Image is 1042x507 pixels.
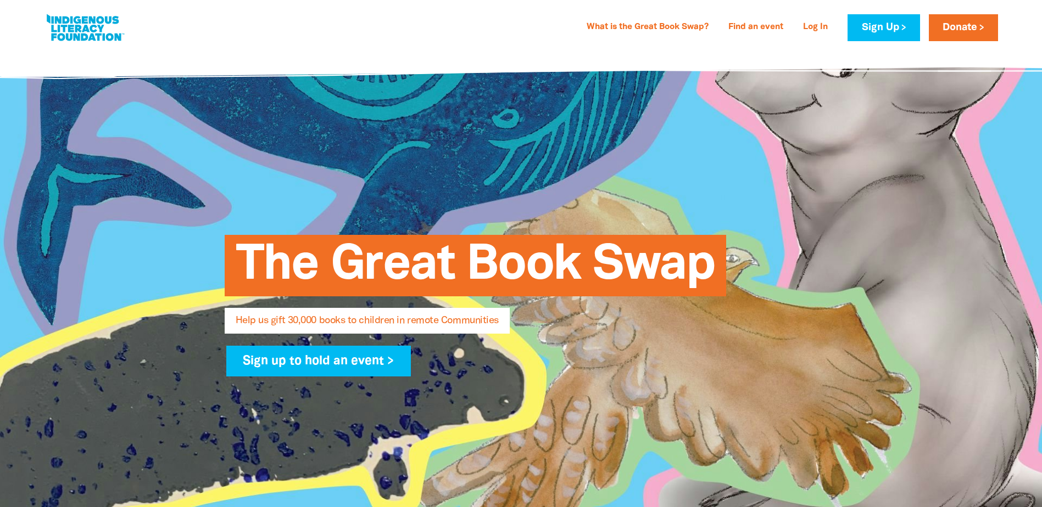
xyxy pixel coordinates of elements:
a: What is the Great Book Swap? [580,19,715,36]
span: Help us gift 30,000 books to children in remote Communities [236,316,499,334]
span: The Great Book Swap [236,243,715,296]
a: Log In [796,19,834,36]
a: Sign up to hold an event > [226,346,411,376]
a: Sign Up [848,14,920,41]
a: Donate [929,14,998,41]
a: Find an event [722,19,790,36]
